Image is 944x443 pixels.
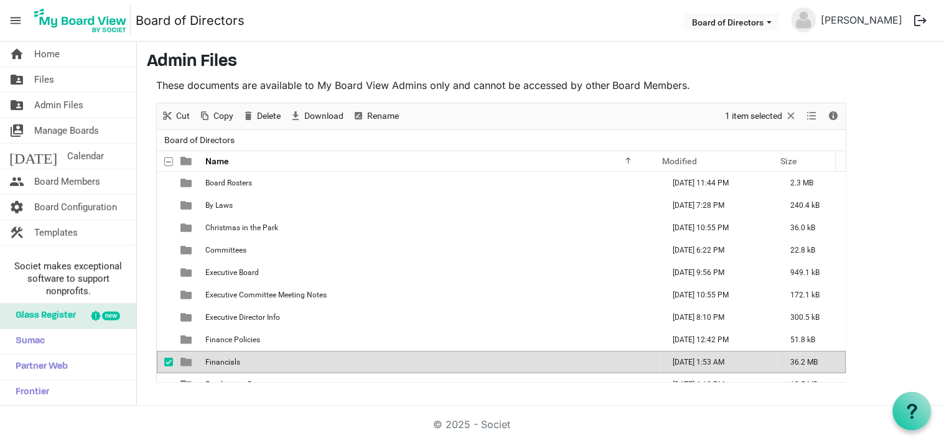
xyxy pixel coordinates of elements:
[30,5,136,36] a: My Board View Logo
[173,194,202,217] td: is template cell column header type
[157,217,173,239] td: checkbox
[173,373,202,396] td: is template cell column header type
[792,7,816,32] img: no-profile-picture.svg
[34,195,117,220] span: Board Configuration
[660,261,778,284] td: June 10, 2025 9:56 PM column header Modified
[205,179,252,187] span: Board Rosters
[9,380,49,405] span: Frontier
[9,355,68,380] span: Partner Web
[173,172,202,194] td: is template cell column header type
[173,351,202,373] td: is template cell column header type
[660,194,778,217] td: August 19, 2025 7:28 PM column header Modified
[780,156,797,166] span: Size
[147,52,934,73] h3: Admin Files
[157,373,173,396] td: checkbox
[9,118,24,143] span: switch_account
[175,108,191,124] span: Cut
[823,103,844,129] div: Details
[6,260,131,297] span: Societ makes exceptional software to support nonprofits.
[724,108,784,124] span: 1 item selected
[34,169,100,194] span: Board Members
[9,67,24,92] span: folder_shared
[9,304,76,329] span: Glass Register
[173,217,202,239] td: is template cell column header type
[285,103,348,129] div: Download
[30,5,131,36] img: My Board View Logo
[778,261,846,284] td: 949.1 kB is template cell column header Size
[159,108,192,124] button: Cut
[778,306,846,329] td: 300.5 kB is template cell column header Size
[366,108,400,124] span: Rename
[205,268,259,277] span: Executive Board
[240,108,283,124] button: Delete
[173,284,202,306] td: is template cell column header type
[660,217,778,239] td: July 01, 2025 10:55 PM column header Modified
[205,380,286,389] span: Fundraising Documents
[102,312,120,320] div: new
[34,118,99,143] span: Manage Boards
[778,351,846,373] td: 36.2 MB is template cell column header Size
[202,306,660,329] td: Executive Director Info is template cell column header Name
[205,246,246,254] span: Committees
[173,239,202,261] td: is template cell column header type
[805,108,820,124] button: View dropdownbutton
[202,351,660,373] td: Financials is template cell column header Name
[778,194,846,217] td: 240.4 kB is template cell column header Size
[162,133,237,148] span: Board of Directors
[157,103,194,129] div: Cut
[660,329,778,351] td: July 20, 2023 12:42 PM column header Modified
[662,156,697,166] span: Modified
[4,9,27,32] span: menu
[434,418,511,431] a: © 2025 - Societ
[660,351,778,373] td: August 04, 2025 1:53 AM column header Modified
[826,108,843,124] button: Details
[173,261,202,284] td: is template cell column header type
[205,291,327,299] span: Executive Committee Meeting Notes
[202,217,660,239] td: Christmas in the Park is template cell column header Name
[157,284,173,306] td: checkbox
[173,306,202,329] td: is template cell column header type
[34,67,54,92] span: Files
[778,239,846,261] td: 22.8 kB is template cell column header Size
[205,201,233,210] span: By Laws
[778,217,846,239] td: 36.0 kB is template cell column header Size
[348,103,403,129] div: Rename
[157,239,173,261] td: checkbox
[205,335,260,344] span: Finance Policies
[173,329,202,351] td: is template cell column header type
[660,239,778,261] td: November 18, 2023 6:22 PM column header Modified
[9,220,24,245] span: construction
[202,194,660,217] td: By Laws is template cell column header Name
[9,195,24,220] span: settings
[802,103,823,129] div: View
[157,329,173,351] td: checkbox
[660,373,778,396] td: July 14, 2025 6:10 PM column header Modified
[303,108,345,124] span: Download
[67,144,104,169] span: Calendar
[202,261,660,284] td: Executive Board is template cell column header Name
[202,239,660,261] td: Committees is template cell column header Name
[9,42,24,67] span: home
[778,329,846,351] td: 51.8 kB is template cell column header Size
[908,7,934,34] button: logout
[205,358,240,366] span: Financials
[194,103,238,129] div: Copy
[660,306,778,329] td: January 20, 2025 8:10 PM column header Modified
[157,351,173,373] td: checkbox
[9,329,45,354] span: Sumac
[205,223,278,232] span: Christmas in the Park
[350,108,401,124] button: Rename
[202,172,660,194] td: Board Rosters is template cell column header Name
[156,78,847,93] p: These documents are available to My Board View Admins only and cannot be accessed by other Board ...
[34,42,60,67] span: Home
[136,8,245,33] a: Board of Directors
[205,313,280,322] span: Executive Director Info
[202,329,660,351] td: Finance Policies is template cell column header Name
[9,93,24,118] span: folder_shared
[778,373,846,396] td: 13.5 MB is template cell column header Size
[778,172,846,194] td: 2.3 MB is template cell column header Size
[197,108,236,124] button: Copy
[157,172,173,194] td: checkbox
[660,284,778,306] td: July 01, 2025 10:55 PM column header Modified
[157,261,173,284] td: checkbox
